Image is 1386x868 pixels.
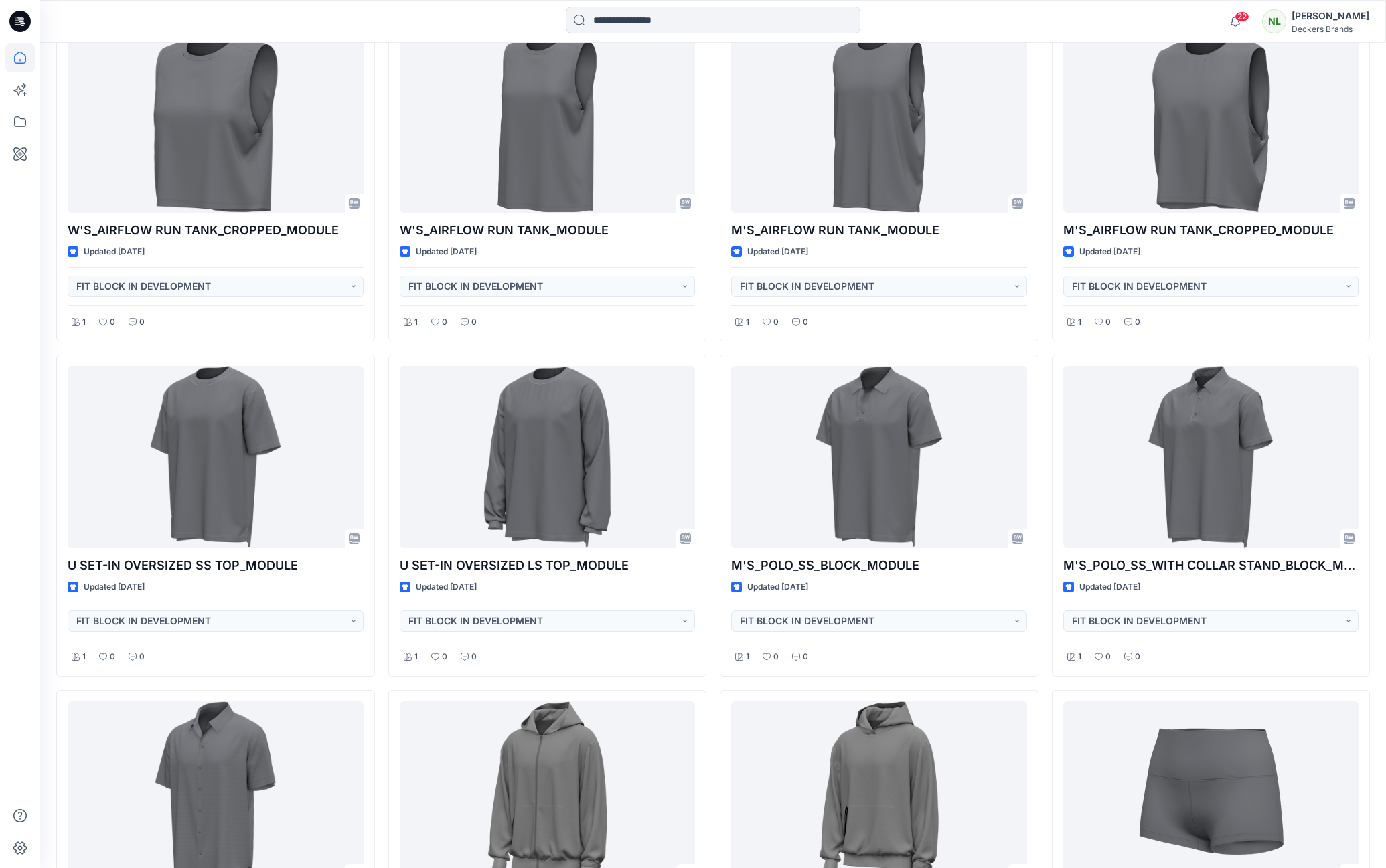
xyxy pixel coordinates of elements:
p: Updated [DATE] [84,580,145,594]
p: 1 [1078,650,1081,664]
p: 0 [139,650,145,664]
p: 1 [82,650,86,664]
p: W'S_AIRFLOW RUN TANK_CROPPED_MODULE [68,221,364,240]
p: 0 [773,315,779,329]
p: 0 [442,315,447,329]
p: 0 [139,315,145,329]
p: U SET-IN OVERSIZED LS TOP_MODULE [400,556,696,575]
p: Updated [DATE] [416,580,477,594]
p: 0 [773,650,779,664]
span: 22 [1235,11,1249,22]
a: M'S_POLO_SS_WITH COLLAR STAND_BLOCK_MODULE [1063,366,1359,547]
p: 1 [746,650,749,664]
a: U SET-IN OVERSIZED LS TOP_MODULE [400,366,696,547]
div: Deckers Brands [1292,24,1369,34]
p: Updated [DATE] [1079,580,1140,594]
p: M'S_AIRFLOW RUN TANK_CROPPED_MODULE [1063,221,1359,240]
a: M'S_AIRFLOW RUN TANK_CROPPED_MODULE [1063,31,1359,213]
p: 1 [82,315,86,329]
p: U SET-IN OVERSIZED SS TOP_MODULE [68,556,364,575]
p: 0 [110,650,115,664]
p: Updated [DATE] [416,245,477,259]
p: M'S_POLO_SS_WITH COLLAR STAND_BLOCK_MODULE [1063,556,1359,575]
p: 0 [1105,650,1111,664]
div: NL [1262,9,1286,33]
a: M'S_AIRFLOW RUN TANK_MODULE [731,31,1027,213]
p: 1 [414,315,418,329]
p: 1 [1078,315,1081,329]
p: 0 [803,650,808,664]
p: 0 [803,315,808,329]
a: W'S_AIRFLOW RUN TANK_MODULE [400,31,696,213]
p: Updated [DATE] [747,580,808,594]
p: 0 [471,315,477,329]
p: 0 [110,315,115,329]
p: 0 [1135,650,1140,664]
a: M'S_POLO_SS_BLOCK_MODULE [731,366,1027,547]
p: 1 [414,650,418,664]
p: M'S_POLO_SS_BLOCK_MODULE [731,556,1027,575]
a: U SET-IN OVERSIZED SS TOP_MODULE [68,366,364,547]
p: Updated [DATE] [84,245,145,259]
p: M'S_AIRFLOW RUN TANK_MODULE [731,221,1027,240]
p: Updated [DATE] [1079,245,1140,259]
p: 0 [442,650,447,664]
div: [PERSON_NAME] [1292,8,1369,24]
p: 0 [1105,315,1111,329]
p: W'S_AIRFLOW RUN TANK_MODULE [400,221,696,240]
p: 0 [1135,315,1140,329]
p: 0 [471,650,477,664]
p: Updated [DATE] [747,245,808,259]
p: 1 [746,315,749,329]
a: W'S_AIRFLOW RUN TANK_CROPPED_MODULE [68,31,364,213]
